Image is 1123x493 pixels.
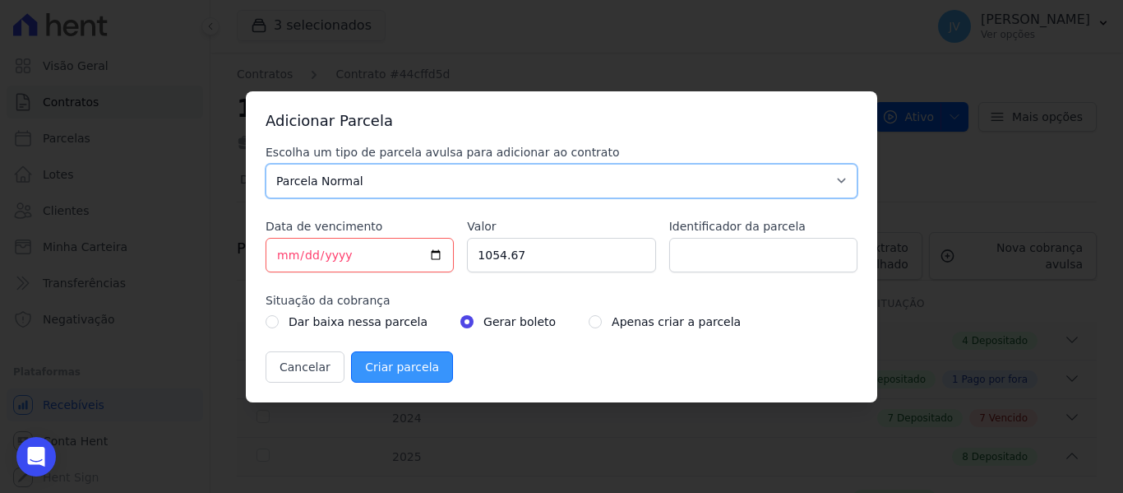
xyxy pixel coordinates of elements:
[467,218,655,235] label: Valor
[266,351,344,383] button: Cancelar
[612,312,741,332] label: Apenas criar a parcela
[351,351,453,383] input: Criar parcela
[16,437,56,477] div: Open Intercom Messenger
[483,312,556,332] label: Gerar boleto
[669,218,857,235] label: Identificador da parcela
[266,218,454,235] label: Data de vencimento
[289,312,427,332] label: Dar baixa nessa parcela
[266,144,857,160] label: Escolha um tipo de parcela avulsa para adicionar ao contrato
[266,292,857,309] label: Situação da cobrança
[266,111,857,131] h3: Adicionar Parcela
